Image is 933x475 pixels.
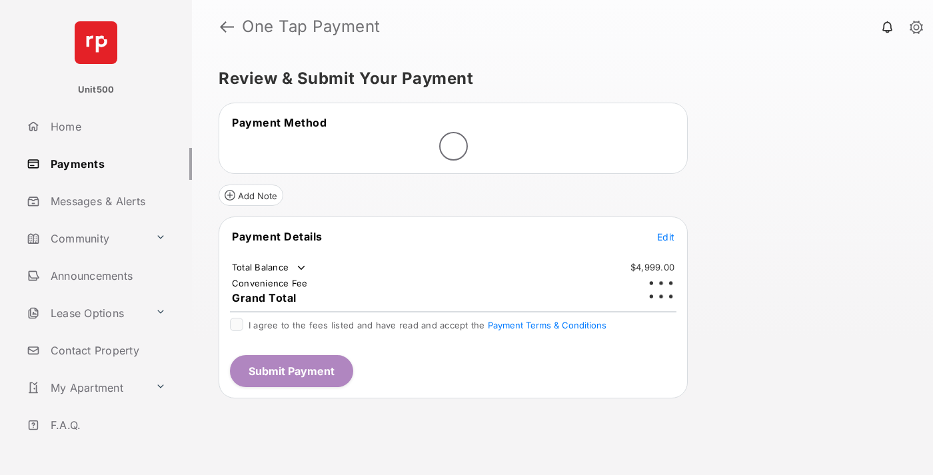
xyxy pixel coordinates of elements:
[630,261,675,273] td: $4,999.00
[75,21,117,64] img: svg+xml;base64,PHN2ZyB4bWxucz0iaHR0cDovL3d3dy53My5vcmcvMjAwMC9zdmciIHdpZHRoPSI2NCIgaGVpZ2h0PSI2NC...
[219,185,283,206] button: Add Note
[21,111,192,143] a: Home
[657,231,674,242] span: Edit
[21,223,150,254] a: Community
[232,230,323,243] span: Payment Details
[231,277,309,289] td: Convenience Fee
[21,185,192,217] a: Messages & Alerts
[230,355,353,387] button: Submit Payment
[21,260,192,292] a: Announcements
[21,334,192,366] a: Contact Property
[232,116,327,129] span: Payment Method
[231,261,308,274] td: Total Balance
[232,291,297,304] span: Grand Total
[21,409,192,441] a: F.A.Q.
[488,320,606,330] button: I agree to the fees listed and have read and accept the
[249,320,606,330] span: I agree to the fees listed and have read and accept the
[219,71,896,87] h5: Review & Submit Your Payment
[21,297,150,329] a: Lease Options
[21,372,150,404] a: My Apartment
[242,19,381,35] strong: One Tap Payment
[21,148,192,180] a: Payments
[78,83,115,97] p: Unit500
[657,230,674,243] button: Edit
